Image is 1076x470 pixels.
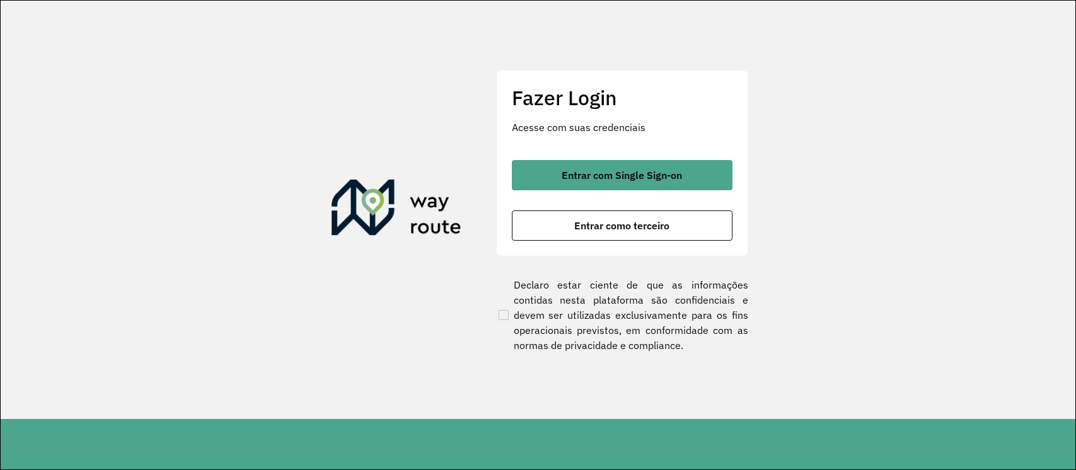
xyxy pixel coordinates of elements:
[332,180,461,240] img: Roteirizador AmbevTech
[562,170,682,180] span: Entrar com Single Sign-on
[512,210,732,241] button: button
[512,86,732,110] h2: Fazer Login
[574,221,669,231] span: Entrar como terceiro
[512,120,732,135] p: Acesse com suas credenciais
[512,160,732,190] button: button
[496,277,748,353] label: Declaro estar ciente de que as informações contidas nesta plataforma são confidenciais e devem se...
